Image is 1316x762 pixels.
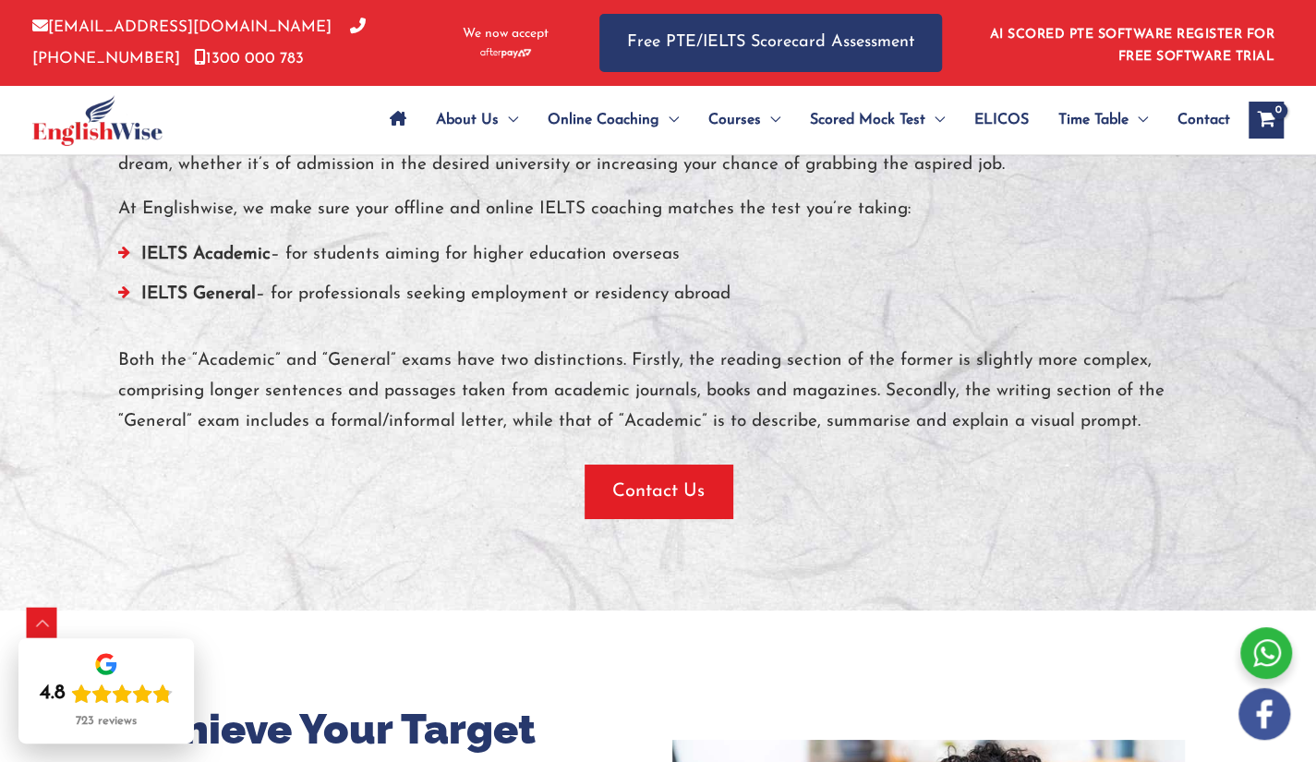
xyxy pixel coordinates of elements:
span: We now accept [463,25,549,43]
span: Menu Toggle [499,88,518,152]
a: [PHONE_NUMBER] [32,19,366,66]
p: At Englishwise, we make sure your offline and online IELTS coaching matches the test you’re taking: [118,194,1199,224]
span: Online Coaching [548,88,659,152]
span: Scored Mock Test [810,88,925,152]
div: 4.8 [40,681,66,707]
strong: IELTS General [141,285,256,303]
span: ELICOS [974,88,1029,152]
li: – for students aiming for higher education overseas [118,239,1199,279]
strong: IELTS Academic [141,246,271,263]
span: Contact Us [612,478,705,504]
span: Menu Toggle [1129,88,1148,152]
a: Time TableMenu Toggle [1044,88,1163,152]
span: Menu Toggle [761,88,780,152]
span: Menu Toggle [659,88,679,152]
span: About Us [436,88,499,152]
li: – for professionals seeking employment or residency abroad [118,279,1199,319]
aside: Header Widget 1 [979,13,1284,73]
nav: Site Navigation: Main Menu [375,88,1230,152]
span: Courses [708,88,761,152]
img: Afterpay-Logo [480,48,531,58]
span: Contact [1177,88,1230,152]
a: Scored Mock TestMenu Toggle [795,88,960,152]
a: ELICOS [960,88,1044,152]
a: 1300 000 783 [194,51,304,67]
a: CoursesMenu Toggle [694,88,795,152]
a: [EMAIL_ADDRESS][DOMAIN_NAME] [32,19,332,35]
span: Menu Toggle [925,88,945,152]
a: About UsMenu Toggle [421,88,533,152]
a: View Shopping Cart, empty [1249,102,1284,139]
span: Time Table [1058,88,1129,152]
div: 723 reviews [76,714,137,729]
button: Contact Us [585,465,732,518]
a: AI SCORED PTE SOFTWARE REGISTER FOR FREE SOFTWARE TRIAL [990,28,1275,64]
a: Free PTE/IELTS Scorecard Assessment [599,14,942,72]
a: Contact [1163,88,1230,152]
a: Online CoachingMenu Toggle [533,88,694,152]
img: white-facebook.png [1238,688,1290,740]
img: cropped-ew-logo [32,95,163,146]
div: Rating: 4.8 out of 5 [40,681,173,707]
p: Both the “Academic” and “General” exams have two distinctions. Firstly, the reading section of th... [118,345,1199,438]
